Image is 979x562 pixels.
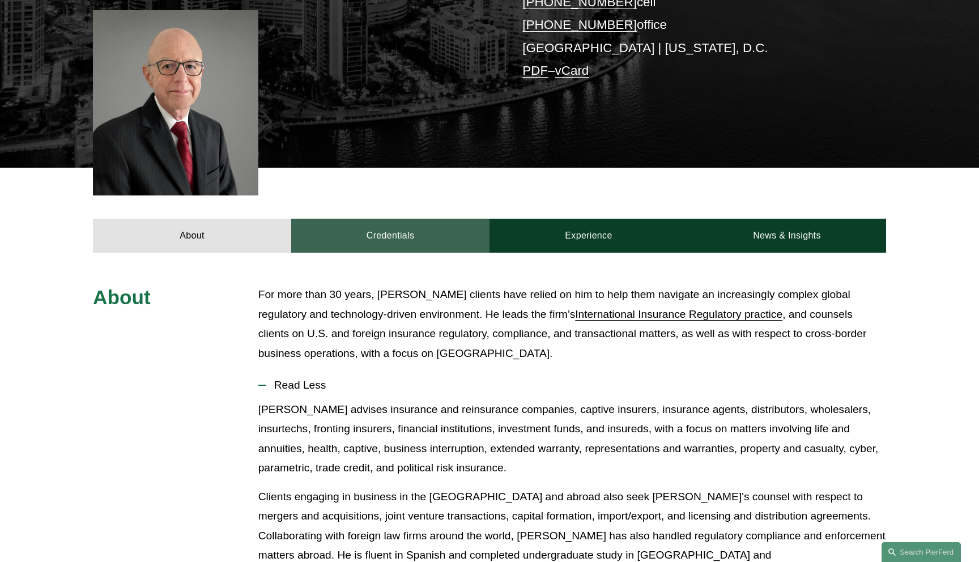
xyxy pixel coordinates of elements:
button: Read Less [258,371,886,400]
a: About [93,219,291,253]
p: [PERSON_NAME] advises insurance and reinsurance companies, captive insurers, insurance agents, di... [258,400,886,478]
a: Experience [489,219,688,253]
a: [PHONE_NUMBER] [522,18,637,32]
span: About [93,286,151,308]
a: International Insurance Regulatory practice [575,308,782,320]
a: Credentials [291,219,489,253]
a: PDF [522,63,548,78]
p: For more than 30 years, [PERSON_NAME] clients have relied on him to help them navigate an increas... [258,285,886,363]
a: News & Insights [688,219,886,253]
a: Search this site [882,542,961,562]
a: vCard [555,63,589,78]
span: Read Less [266,379,886,391]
